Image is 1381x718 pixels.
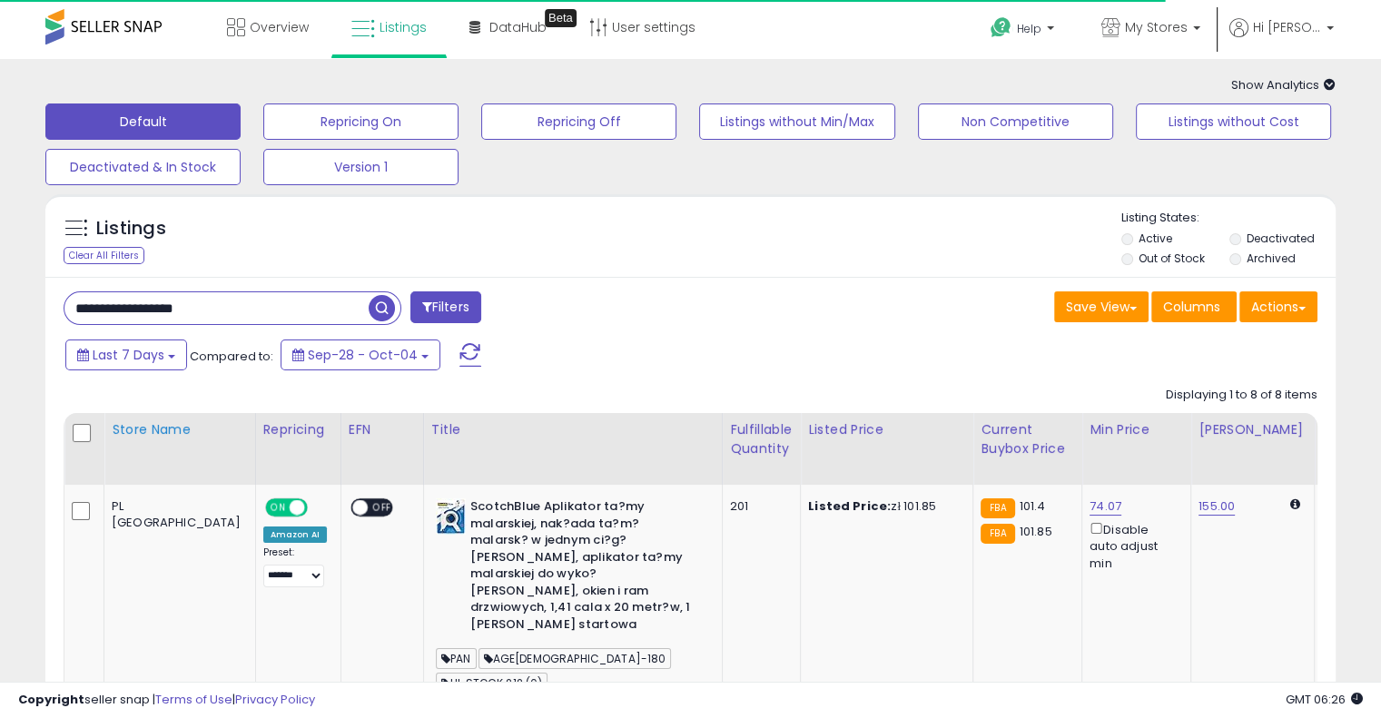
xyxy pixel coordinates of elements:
[1020,497,1046,515] span: 101.4
[981,498,1014,518] small: FBA
[1151,291,1237,322] button: Columns
[1239,291,1317,322] button: Actions
[263,546,327,587] div: Preset:
[1246,231,1314,246] label: Deactivated
[1246,251,1295,266] label: Archived
[112,498,242,531] div: PL [GEOGRAPHIC_DATA]
[308,346,418,364] span: Sep-28 - Oct-04
[18,692,315,709] div: seller snap | |
[478,648,672,669] span: AGE[DEMOGRAPHIC_DATA]-180
[263,420,333,439] div: Repricing
[1229,18,1334,59] a: Hi [PERSON_NAME]
[808,497,891,515] b: Listed Price:
[1121,210,1336,227] p: Listing States:
[976,3,1072,59] a: Help
[45,103,241,140] button: Default
[1286,691,1363,708] span: 2025-10-12 06:26 GMT
[45,149,241,185] button: Deactivated & In Stock
[1231,76,1336,93] span: Show Analytics
[1017,21,1041,36] span: Help
[436,648,477,669] span: PAN
[93,346,164,364] span: Last 7 Days
[235,691,315,708] a: Privacy Policy
[263,526,327,543] div: Amazon AI
[1166,387,1317,404] div: Displaying 1 to 8 of 8 items
[267,500,290,516] span: ON
[489,18,547,36] span: DataHub
[470,498,691,638] b: ScotchBlue Aplikator ta?my malarskiej, nak?ada ta?m? malarsk? w jednym ci?g?[PERSON_NAME], aplika...
[1199,420,1307,439] div: [PERSON_NAME]
[481,103,676,140] button: Repricing Off
[730,498,786,515] div: 201
[190,348,273,365] span: Compared to:
[1163,298,1220,316] span: Columns
[808,420,965,439] div: Listed Price
[1090,497,1121,516] a: 74.07
[349,420,416,439] div: EFN
[1139,251,1205,266] label: Out of Stock
[281,339,440,370] button: Sep-28 - Oct-04
[1054,291,1149,322] button: Save View
[1136,103,1331,140] button: Listings without Cost
[808,498,959,515] div: zł 101.85
[545,9,577,27] div: Tooltip anchor
[263,149,459,185] button: Version 1
[112,420,248,439] div: Store Name
[380,18,427,36] span: Listings
[64,247,144,264] div: Clear All Filters
[1020,523,1052,540] span: 101.85
[18,691,84,708] strong: Copyright
[1253,18,1321,36] span: Hi [PERSON_NAME]
[918,103,1113,140] button: Non Competitive
[1090,519,1177,572] div: Disable auto adjust min
[436,498,466,535] img: 41VIVjqabuL._SL40_.jpg
[1199,497,1235,516] a: 155.00
[436,673,548,693] span: HL STOCK 212 (0)
[1125,18,1188,36] span: My Stores
[431,420,715,439] div: Title
[990,16,1012,39] i: Get Help
[96,216,166,241] h5: Listings
[410,291,481,323] button: Filters
[981,524,1014,544] small: FBA
[304,500,333,516] span: OFF
[250,18,309,36] span: Overview
[1090,420,1183,439] div: Min Price
[699,103,894,140] button: Listings without Min/Max
[155,691,232,708] a: Terms of Use
[730,420,793,458] div: Fulfillable Quantity
[263,103,459,140] button: Repricing On
[368,500,397,516] span: OFF
[1139,231,1172,246] label: Active
[981,420,1074,458] div: Current Buybox Price
[65,339,187,370] button: Last 7 Days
